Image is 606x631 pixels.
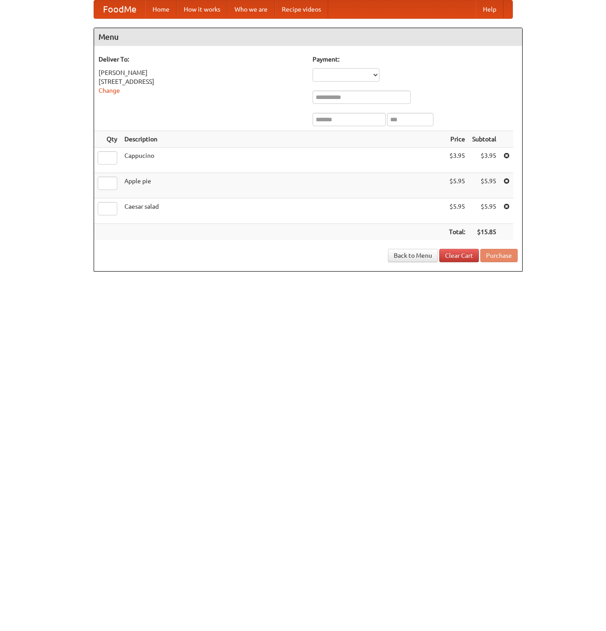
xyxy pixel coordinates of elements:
[445,148,469,173] td: $3.95
[313,55,518,64] h5: Payment:
[439,249,479,262] a: Clear Cart
[445,173,469,198] td: $5.95
[177,0,227,18] a: How it works
[445,198,469,224] td: $5.95
[476,0,503,18] a: Help
[480,249,518,262] button: Purchase
[469,148,500,173] td: $3.95
[469,224,500,240] th: $15.85
[94,28,522,46] h4: Menu
[445,224,469,240] th: Total:
[145,0,177,18] a: Home
[121,131,445,148] th: Description
[469,131,500,148] th: Subtotal
[275,0,328,18] a: Recipe videos
[469,198,500,224] td: $5.95
[99,55,304,64] h5: Deliver To:
[94,0,145,18] a: FoodMe
[388,249,438,262] a: Back to Menu
[445,131,469,148] th: Price
[121,173,445,198] td: Apple pie
[227,0,275,18] a: Who we are
[469,173,500,198] td: $5.95
[99,68,304,77] div: [PERSON_NAME]
[99,77,304,86] div: [STREET_ADDRESS]
[99,87,120,94] a: Change
[94,131,121,148] th: Qty
[121,198,445,224] td: Caesar salad
[121,148,445,173] td: Cappucino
